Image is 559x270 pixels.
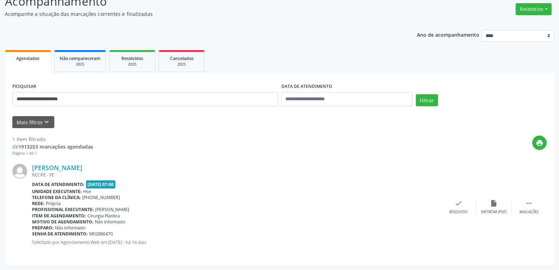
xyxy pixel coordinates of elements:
[46,200,61,206] span: Própria
[481,210,506,215] div: Exportar (PDF)
[83,188,91,194] span: Hse
[519,210,539,215] div: Mais ações
[449,210,467,215] div: Resolvido
[490,199,498,207] i: insert_drive_file
[82,194,120,200] span: [PHONE_NUMBER]
[12,164,27,179] img: img
[55,225,85,231] span: Não informado
[32,172,441,178] div: RECIFE - PE
[95,219,125,225] span: Não informado
[281,81,332,92] label: DATA DE ATENDIMENTO
[455,199,462,207] i: check
[32,200,44,206] b: Rede:
[18,143,93,150] strong: 1913253 marcações agendadas
[32,213,86,219] b: Item de agendamento:
[12,150,93,156] div: Página 1 de 1
[115,62,150,67] div: 2025
[536,139,543,147] i: print
[43,118,50,126] i: keyboard_arrow_down
[32,194,81,200] b: Telefone da clínica:
[12,143,93,150] div: de
[32,181,85,187] b: Data de atendimento:
[532,136,547,150] button: print
[32,239,441,245] p: Solicitado por Agendamento Web em [DATE] - há 14 dias
[32,219,93,225] b: Motivo de agendamento:
[32,231,88,237] b: Senha de atendimento:
[60,55,101,61] span: Não compareceram
[417,30,479,39] p: Ano de acompanhamento
[32,164,82,172] a: [PERSON_NAME]
[525,199,533,207] i: 
[87,213,120,219] span: Cirurgia Plastica
[121,55,143,61] span: Resolvidos
[60,62,101,67] div: 2025
[16,55,40,61] span: Agendados
[32,188,82,194] b: Unidade executante:
[32,206,94,212] b: Profissional executante:
[164,62,199,67] div: 2025
[95,206,129,212] span: [PERSON_NAME]
[32,225,54,231] b: Preparo:
[170,55,194,61] span: Cancelados
[89,231,113,237] span: M02886470
[12,136,93,143] div: 1 item filtrado
[516,3,552,15] button: Relatórios
[86,180,116,188] span: [DATE] 07:00
[12,116,54,128] button: Mais filtroskeyboard_arrow_down
[5,10,389,18] p: Acompanhe a situação das marcações correntes e finalizadas
[12,81,36,92] label: PESQUISAR
[416,94,438,106] button: Filtrar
